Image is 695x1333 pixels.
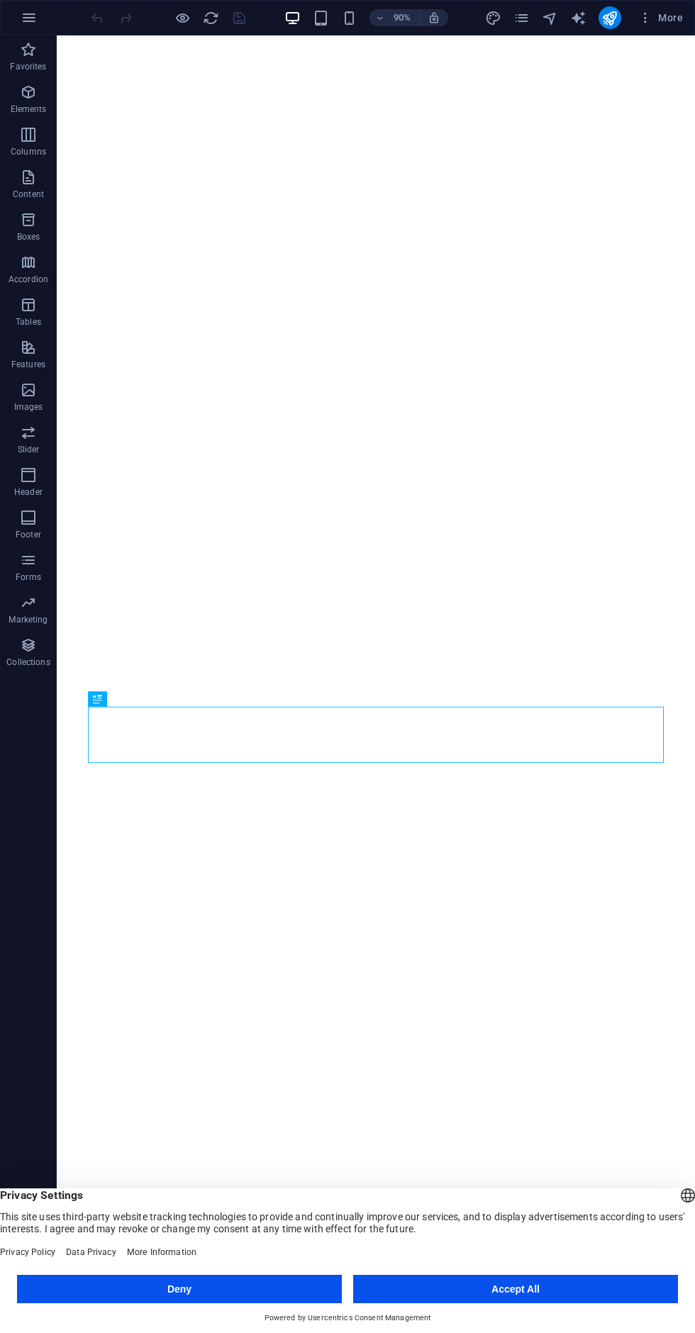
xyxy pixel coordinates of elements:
i: On resize automatically adjust zoom level to fit chosen device. [428,11,440,24]
i: AI Writer [570,10,586,26]
p: Content [13,189,44,200]
p: Columns [11,146,46,157]
p: Favorites [10,61,46,72]
h6: 90% [391,9,413,26]
button: Click here to leave preview mode and continue editing [174,9,191,26]
i: Reload page [203,10,219,26]
p: Features [11,359,45,370]
button: publish [599,6,621,29]
p: Tables [16,316,41,328]
p: Slider [18,444,40,455]
button: reload [202,9,219,26]
p: Header [14,486,43,498]
i: Publish [601,10,618,26]
p: Marketing [9,614,48,625]
i: Pages (Ctrl+Alt+S) [513,10,530,26]
p: Accordion [9,274,48,285]
p: Forms [16,571,41,583]
p: Footer [16,529,41,540]
p: Elements [11,104,47,115]
i: Design (Ctrl+Alt+Y) [485,10,501,26]
p: Images [14,401,43,413]
button: pages [513,9,530,26]
i: Navigator [542,10,558,26]
span: More [638,11,683,25]
button: More [633,6,689,29]
button: design [485,9,502,26]
p: Boxes [17,231,40,242]
button: navigator [542,9,559,26]
p: Collections [6,657,50,668]
button: text_generator [570,9,587,26]
button: 90% [369,9,420,26]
